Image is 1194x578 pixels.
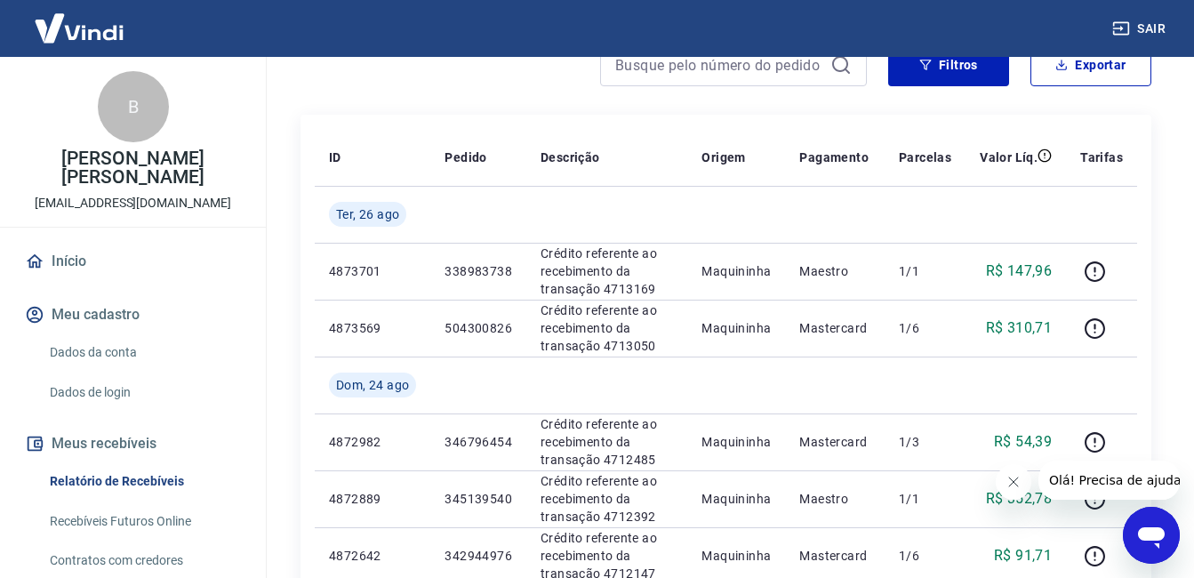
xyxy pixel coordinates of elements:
[541,415,673,469] p: Crédito referente ao recebimento da transação 4712485
[329,433,416,451] p: 4872982
[799,149,869,166] p: Pagamento
[445,149,486,166] p: Pedido
[98,71,169,142] div: B
[21,1,137,55] img: Vindi
[899,547,951,565] p: 1/6
[1080,149,1123,166] p: Tarifas
[11,12,149,27] span: Olá! Precisa de ajuda?
[899,262,951,280] p: 1/1
[43,374,244,411] a: Dados de login
[701,262,771,280] p: Maquininha
[541,301,673,355] p: Crédito referente ao recebimento da transação 4713050
[1038,461,1180,500] iframe: Mensagem da empresa
[14,149,252,187] p: [PERSON_NAME] [PERSON_NAME]
[986,317,1053,339] p: R$ 310,71
[43,503,244,540] a: Recebíveis Futuros Online
[43,334,244,371] a: Dados da conta
[899,433,951,451] p: 1/3
[799,490,870,508] p: Maestro
[541,245,673,298] p: Crédito referente ao recebimento da transação 4713169
[329,149,341,166] p: ID
[888,44,1009,86] button: Filtros
[336,376,409,394] span: Dom, 24 ago
[329,490,416,508] p: 4872889
[899,490,951,508] p: 1/1
[701,149,745,166] p: Origem
[43,463,244,500] a: Relatório de Recebíveis
[799,433,870,451] p: Mastercard
[701,319,771,337] p: Maquininha
[21,424,244,463] button: Meus recebíveis
[445,490,512,508] p: 345139540
[329,262,416,280] p: 4873701
[541,472,673,526] p: Crédito referente ao recebimento da transação 4712392
[541,149,600,166] p: Descrição
[899,319,951,337] p: 1/6
[701,547,771,565] p: Maquininha
[701,490,771,508] p: Maquininha
[980,149,1038,166] p: Valor Líq.
[445,262,512,280] p: 338983738
[899,149,951,166] p: Parcelas
[1123,507,1180,564] iframe: Botão para abrir a janela de mensagens
[445,319,512,337] p: 504300826
[445,547,512,565] p: 342944976
[21,242,244,281] a: Início
[1109,12,1173,45] button: Sair
[996,464,1031,500] iframe: Fechar mensagem
[615,52,823,78] input: Busque pelo número do pedido
[21,295,244,334] button: Meu cadastro
[329,319,416,337] p: 4873569
[994,545,1052,566] p: R$ 91,71
[329,547,416,565] p: 4872642
[35,194,231,213] p: [EMAIL_ADDRESS][DOMAIN_NAME]
[799,262,870,280] p: Maestro
[445,433,512,451] p: 346796454
[986,261,1053,282] p: R$ 147,96
[994,431,1052,453] p: R$ 54,39
[799,547,870,565] p: Mastercard
[986,488,1053,510] p: R$ 352,78
[336,205,399,223] span: Ter, 26 ago
[701,433,771,451] p: Maquininha
[799,319,870,337] p: Mastercard
[1030,44,1151,86] button: Exportar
